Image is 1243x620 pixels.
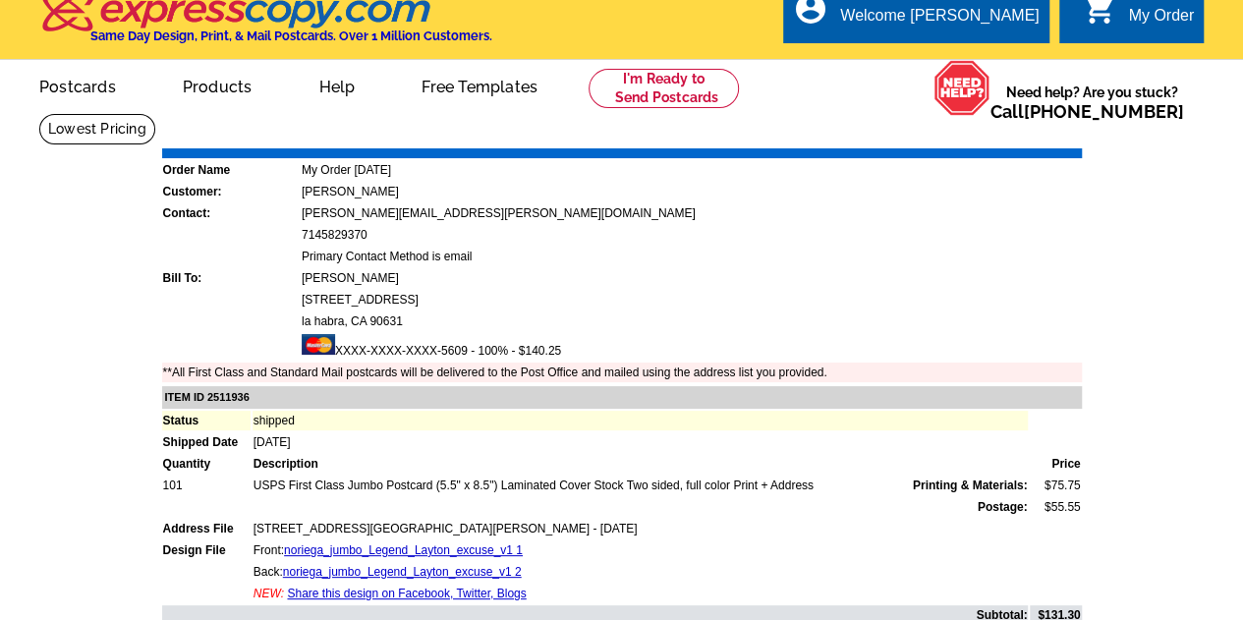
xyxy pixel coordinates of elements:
td: XXXX-XXXX-XXXX-5609 - 100% - $140.25 [301,333,1082,361]
td: Description [253,454,1029,474]
a: Products [151,62,284,108]
a: Help [287,62,386,108]
td: Back: [253,562,1029,582]
img: mast.gif [302,334,335,355]
td: la habra, CA 90631 [301,311,1082,331]
td: Quantity [162,454,251,474]
a: noriega_jumbo_Legend_Layton_excuse_v1 2 [283,565,522,579]
h4: Same Day Design, Print, & Mail Postcards. Over 1 Million Customers. [90,28,492,43]
td: USPS First Class Jumbo Postcard (5.5" x 8.5") Laminated Cover Stock Two sided, full color Print +... [253,476,1029,495]
td: [STREET_ADDRESS] [301,290,1082,310]
td: [PERSON_NAME][EMAIL_ADDRESS][PERSON_NAME][DOMAIN_NAME] [301,203,1082,223]
td: [PERSON_NAME] [301,268,1082,288]
td: Design File [162,540,251,560]
a: Free Templates [390,62,569,108]
td: shipped [253,411,1029,430]
td: Address File [162,519,251,538]
a: [PHONE_NUMBER] [1024,101,1184,122]
div: My Order [1128,7,1194,34]
td: Bill To: [162,268,299,288]
td: Shipped Date [162,432,251,452]
td: Status [162,411,251,430]
td: Contact: [162,203,299,223]
td: [PERSON_NAME] [301,182,1082,201]
td: [STREET_ADDRESS][GEOGRAPHIC_DATA][PERSON_NAME] - [DATE] [253,519,1029,538]
span: Need help? Are you stuck? [990,83,1194,122]
a: Postcards [8,62,147,108]
a: shopping_cart My Order [1081,4,1194,28]
td: ITEM ID 2511936 [162,386,1082,409]
iframe: LiveChat chat widget [850,163,1243,620]
td: 7145829370 [301,225,1082,245]
td: **All First Class and Standard Mail postcards will be delivered to the Post Office and mailed usi... [162,363,1082,382]
td: Customer: [162,182,299,201]
span: NEW: [254,587,284,600]
td: [DATE] [253,432,1029,452]
span: Call [990,101,1184,122]
a: Share this design on Facebook, Twitter, Blogs [287,587,526,600]
a: Same Day Design, Print, & Mail Postcards. Over 1 Million Customers. [39,6,492,43]
td: Front: [253,540,1029,560]
td: 101 [162,476,251,495]
td: My Order [DATE] [301,160,1082,180]
img: help [933,60,990,116]
td: Primary Contact Method is email [301,247,1082,266]
td: Order Name [162,160,299,180]
div: Welcome [PERSON_NAME] [840,7,1039,34]
a: noriega_jumbo_Legend_Layton_excuse_v1 1 [284,543,523,557]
